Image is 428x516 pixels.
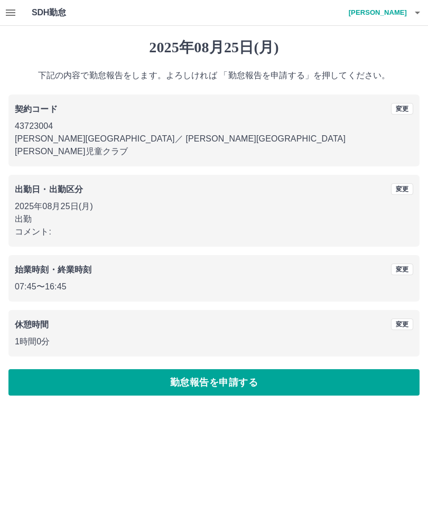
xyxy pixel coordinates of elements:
p: 出勤 [15,213,413,226]
button: 変更 [391,264,413,275]
p: 1時間0分 [15,335,413,348]
button: 変更 [391,318,413,330]
p: コメント: [15,226,413,238]
b: 契約コード [15,105,58,114]
h1: 2025年08月25日(月) [8,39,420,57]
button: 勤怠報告を申請する [8,369,420,396]
b: 出勤日・出勤区分 [15,185,83,194]
b: 休憩時間 [15,320,49,329]
button: 変更 [391,103,413,115]
p: 43723004 [15,120,413,133]
button: 変更 [391,183,413,195]
p: 下記の内容で勤怠報告をします。よろしければ 「勤怠報告を申請する」を押してください。 [8,69,420,82]
p: 2025年08月25日(月) [15,200,413,213]
p: [PERSON_NAME][GEOGRAPHIC_DATA] ／ [PERSON_NAME][GEOGRAPHIC_DATA][PERSON_NAME]児童クラブ [15,133,413,158]
b: 始業時刻・終業時刻 [15,265,91,274]
p: 07:45 〜 16:45 [15,280,413,293]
